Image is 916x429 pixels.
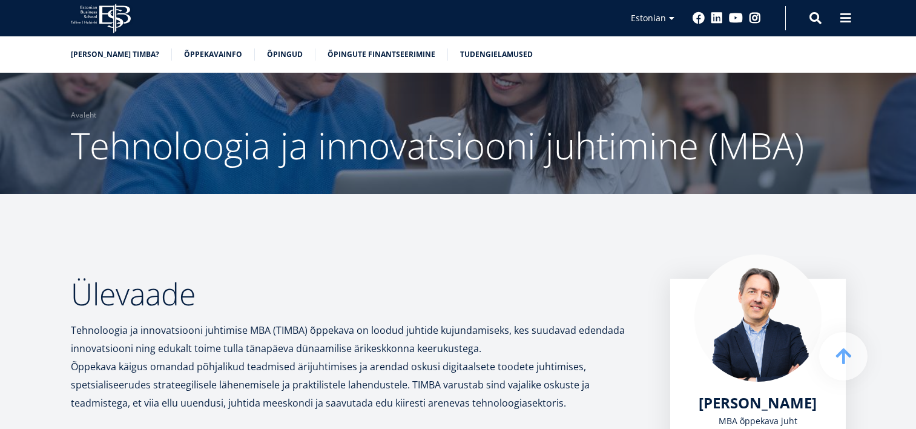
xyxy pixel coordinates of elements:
a: Linkedin [711,12,723,24]
a: Õpingute finantseerimine [328,48,435,61]
a: Facebook [693,12,705,24]
a: [PERSON_NAME] [699,394,817,412]
a: Tudengielamused [460,48,533,61]
p: Tehnoloogia ja innovatsiooni juhtimise MBA (TIMBA) õppekava on loodud juhtide kujundamiseks, kes ... [71,321,646,412]
span: [PERSON_NAME] [699,393,817,413]
img: Marko Rillo [694,254,822,382]
a: [PERSON_NAME] TIMBA? [71,48,159,61]
span: Tehnoloogia ja innovatsiooni juhtimine (MBA) [71,121,804,170]
a: Õpingud [267,48,303,61]
a: Avaleht [71,109,96,121]
a: Youtube [729,12,743,24]
a: Õppekavainfo [184,48,242,61]
a: Instagram [749,12,761,24]
h2: Ülevaade [71,279,646,309]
